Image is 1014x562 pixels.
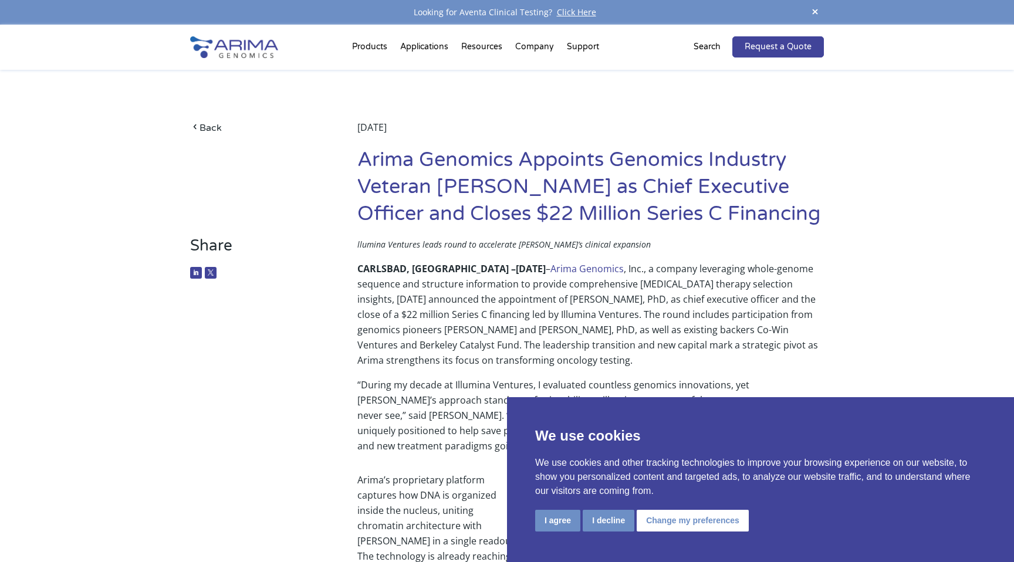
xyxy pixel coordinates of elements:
[694,39,721,55] p: Search
[357,262,516,275] b: CARLSBAD, [GEOGRAPHIC_DATA] –
[357,147,824,236] h1: Arima Genomics Appoints Genomics Industry Veteran [PERSON_NAME] as Chief Executive Officer and Cl...
[190,5,824,20] div: Looking for Aventa Clinical Testing?
[535,510,580,531] button: I agree
[190,36,278,58] img: Arima-Genomics-logo
[357,261,824,377] p: – , Inc., a company leveraging whole-genome sequence and structure information to provide compreh...
[732,36,824,57] a: Request a Quote
[583,510,634,531] button: I decline
[516,262,546,275] b: [DATE]
[535,456,986,498] p: We use cookies and other tracking technologies to improve your browsing experience on our website...
[190,120,322,136] a: Back
[550,262,624,275] a: Arima Genomics
[357,120,824,147] div: [DATE]
[357,239,651,250] span: llumina Ventures leads round to accelerate [PERSON_NAME]’s clinical expansion
[535,425,986,446] p: We use cookies
[552,6,601,18] a: Click Here
[190,236,322,264] h3: Share
[357,377,824,463] p: “During my decade at Illumina Ventures, I evaluated countless genomics innovations, yet [PERSON_N...
[637,510,749,531] button: Change my preferences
